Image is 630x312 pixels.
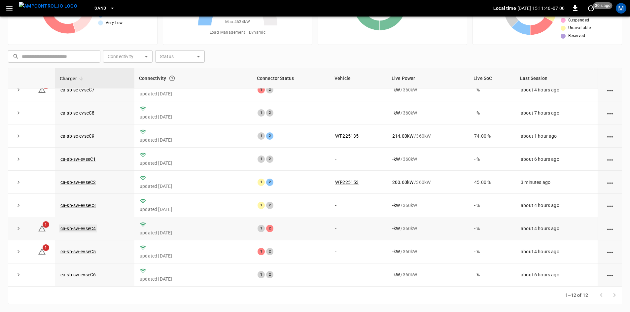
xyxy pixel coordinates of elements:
[515,148,598,171] td: about 6 hours ago
[14,247,23,257] button: expand row
[60,110,94,116] a: ca-sb-se-evseC8
[606,225,614,232] div: action cell options
[330,217,387,240] td: -
[392,156,464,162] div: / 360 kW
[60,75,86,83] span: Charger
[252,68,330,88] th: Connector Status
[606,133,614,139] div: action cell options
[392,248,400,255] p: - kW
[60,156,96,162] a: ca-sb-sw-evseC1
[140,90,247,97] p: updated [DATE]
[392,271,400,278] p: - kW
[392,133,464,139] div: / 360 kW
[258,86,265,93] div: 1
[258,109,265,117] div: 1
[258,202,265,209] div: 1
[392,202,400,209] p: - kW
[469,194,515,217] td: - %
[515,240,598,263] td: about 4 hours ago
[140,114,247,120] p: updated [DATE]
[59,225,97,232] a: ca-sb-sw-evseC4
[166,72,178,84] button: Connection between the charger and our software.
[38,249,46,254] a: 1
[14,177,23,187] button: expand row
[606,271,614,278] div: action cell options
[606,63,614,70] div: action cell options
[258,271,265,278] div: 1
[606,248,614,255] div: action cell options
[392,202,464,209] div: / 360 kW
[515,78,598,101] td: about 4 hours ago
[60,249,96,254] a: ca-sb-sw-evseC5
[266,225,273,232] div: 2
[43,244,49,251] span: 1
[60,203,96,208] a: ca-sb-sw-evseC3
[335,180,359,185] a: WT-225153
[140,229,247,236] p: updated [DATE]
[392,179,413,186] p: 200.60 kW
[140,206,247,213] p: updated [DATE]
[517,5,565,12] p: [DATE] 15:11:46 -07:00
[387,68,469,88] th: Live Power
[469,78,515,101] td: - %
[606,156,614,162] div: action cell options
[14,85,23,95] button: expand row
[515,217,598,240] td: about 4 hours ago
[469,217,515,240] td: - %
[515,101,598,124] td: about 7 hours ago
[515,68,598,88] th: Last Session
[330,68,387,88] th: Vehicle
[606,87,614,93] div: action cell options
[60,180,96,185] a: ca-sb-sw-evseC2
[568,17,589,24] span: Suspended
[515,171,598,194] td: 3 minutes ago
[469,263,515,287] td: - %
[392,248,464,255] div: / 360 kW
[14,200,23,210] button: expand row
[266,179,273,186] div: 2
[515,194,598,217] td: about 4 hours ago
[606,202,614,209] div: action cell options
[392,87,464,93] div: / 360 kW
[60,133,94,139] a: ca-sb-se-evseC9
[94,5,106,12] span: SanB
[469,171,515,194] td: 45.00 %
[606,110,614,116] div: action cell options
[616,3,626,14] div: profile-icon
[515,263,598,287] td: about 6 hours ago
[140,253,247,259] p: updated [DATE]
[469,124,515,148] td: 74.00 %
[392,110,464,116] div: / 360 kW
[330,263,387,287] td: -
[140,276,247,282] p: updated [DATE]
[140,160,247,166] p: updated [DATE]
[330,148,387,171] td: -
[14,154,23,164] button: expand row
[60,272,96,277] a: ca-sb-sw-evseC6
[606,179,614,186] div: action cell options
[392,87,400,93] p: - kW
[568,33,585,39] span: Reserved
[493,5,516,12] p: Local time
[330,78,387,101] td: -
[140,183,247,190] p: updated [DATE]
[266,86,273,93] div: 2
[266,202,273,209] div: 2
[565,292,588,298] p: 1–12 of 12
[14,270,23,280] button: expand row
[392,133,413,139] p: 214.00 kW
[38,87,46,92] a: 1
[392,271,464,278] div: / 360 kW
[266,156,273,163] div: 2
[266,132,273,140] div: 2
[392,179,464,186] div: / 360 kW
[330,101,387,124] td: -
[106,20,123,26] span: Very Low
[258,156,265,163] div: 1
[92,2,118,15] button: SanB
[266,109,273,117] div: 2
[392,225,400,232] p: - kW
[469,240,515,263] td: - %
[392,156,400,162] p: - kW
[14,131,23,141] button: expand row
